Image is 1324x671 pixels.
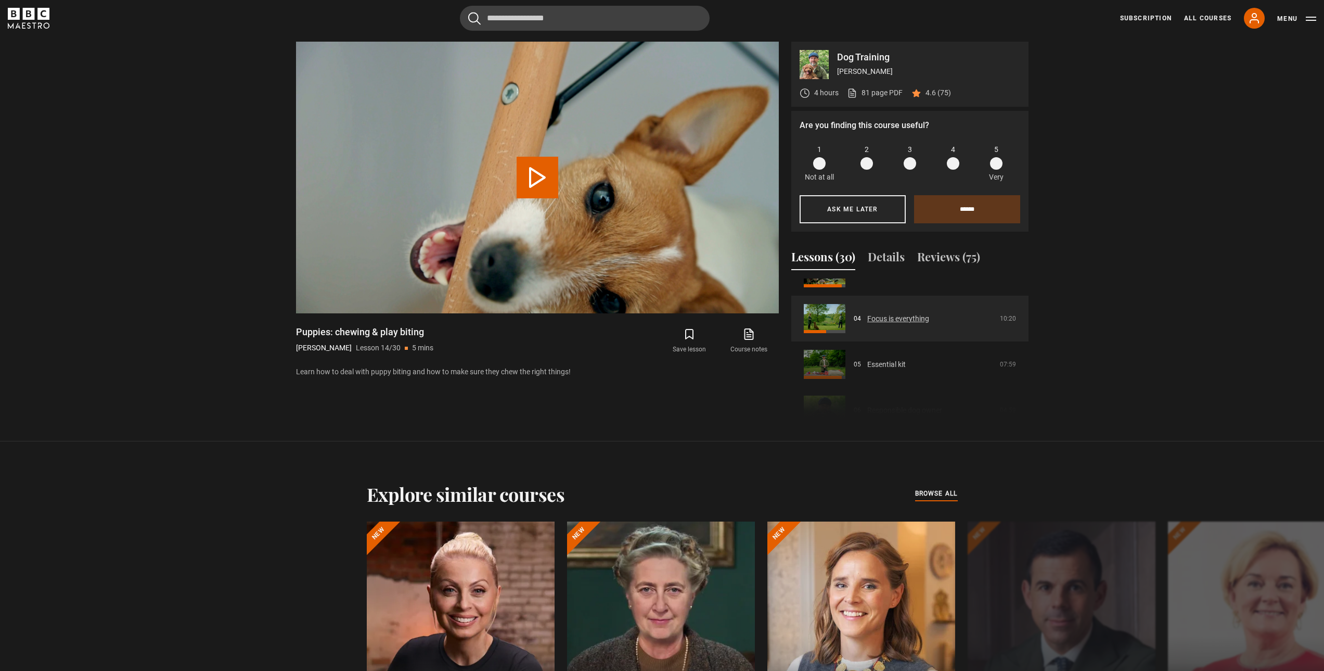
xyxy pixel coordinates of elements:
[460,6,710,31] input: Search
[865,144,869,155] span: 2
[719,326,778,356] a: Course notes
[296,366,779,377] p: Learn how to deal with puppy biting and how to make sure they chew the right things!
[994,144,998,155] span: 5
[800,119,1020,132] p: Are you finding this course useful?
[951,144,955,155] span: 4
[917,248,980,270] button: Reviews (75)
[1277,14,1316,24] button: Toggle navigation
[296,42,779,313] video-js: Video Player
[915,488,958,499] span: browse all
[925,87,951,98] p: 4.6 (75)
[356,343,401,353] p: Lesson 14/30
[660,326,719,356] button: Save lesson
[908,144,912,155] span: 3
[800,195,906,223] button: Ask me later
[8,8,49,29] svg: BBC Maestro
[805,172,834,183] p: Not at all
[986,172,1007,183] p: Very
[868,248,905,270] button: Details
[1120,14,1172,23] a: Subscription
[367,483,565,505] h2: Explore similar courses
[867,268,950,278] a: Breed-specific behaviours
[915,488,958,500] a: browse all
[837,66,1020,77] p: [PERSON_NAME]
[517,157,558,198] button: Play Lesson Puppies: chewing & play biting
[791,248,855,270] button: Lessons (30)
[867,313,929,324] a: Focus is everything
[468,12,481,25] button: Submit the search query
[1184,14,1231,23] a: All Courses
[296,326,433,338] h1: Puppies: chewing & play biting
[837,53,1020,62] p: Dog Training
[412,343,433,353] p: 5 mins
[817,144,821,155] span: 1
[814,87,839,98] p: 4 hours
[847,87,903,98] a: 81 page PDF
[296,343,352,353] p: [PERSON_NAME]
